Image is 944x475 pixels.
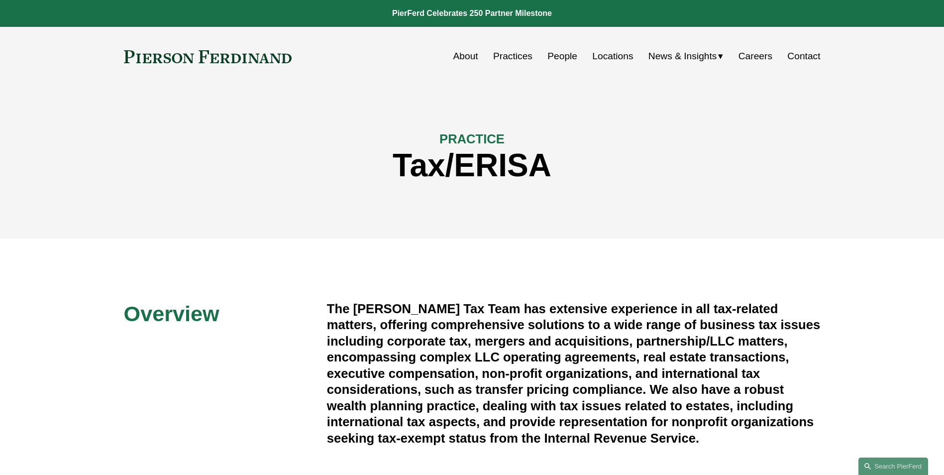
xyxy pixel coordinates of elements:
a: Locations [592,47,633,66]
h1: Tax/ERISA [124,147,821,184]
a: Practices [493,47,532,66]
a: People [547,47,577,66]
a: Careers [738,47,772,66]
h4: The [PERSON_NAME] Tax Team has extensive experience in all tax-related matters, offering comprehe... [327,301,821,446]
span: PRACTICE [439,132,505,146]
a: Contact [787,47,820,66]
a: folder dropdown [648,47,724,66]
span: Overview [124,302,219,326]
a: About [453,47,478,66]
span: News & Insights [648,48,717,65]
a: Search this site [858,458,928,475]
